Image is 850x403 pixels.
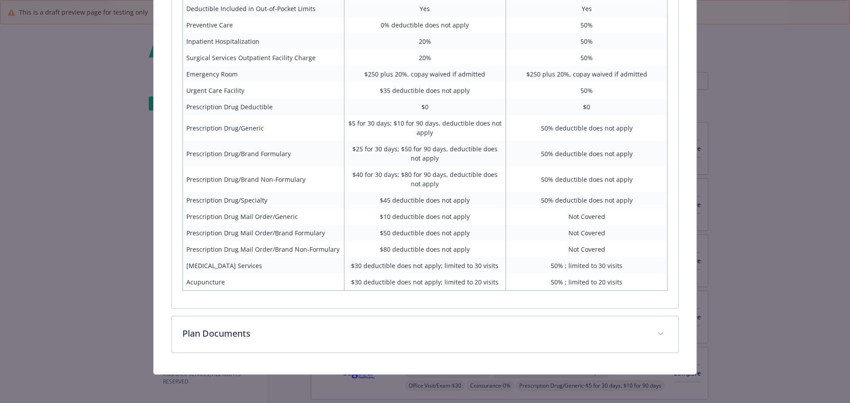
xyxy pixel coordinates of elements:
td: Emergency Room [182,66,344,82]
td: $50 deductible does not apply [344,225,506,241]
td: Acupuncture [182,274,344,291]
td: $0 [344,99,506,115]
td: $30 deductible does not apply; limited to 30 visits [344,257,506,274]
td: Prescription Drug Mail Order/Brand Non-Formulary [182,241,344,257]
td: 50% deductible does not apply [506,141,668,166]
td: 50% deductible does not apply [506,166,668,192]
td: $250 plus 20%, copay waived if admitted [344,66,506,82]
td: 50% deductible does not apply [506,115,668,141]
td: $25 for 30 days; $50 for 90 days, deductible does not apply [344,141,506,166]
td: Preventive Care [182,17,344,33]
td: $30 deductible does not apply; limited to 20 visits [344,274,506,291]
td: Not Covered [506,241,668,257]
td: $0 [506,99,668,115]
td: Not Covered [506,208,668,225]
td: $10 deductible does not apply [344,208,506,225]
td: $80 deductible does not apply [344,241,506,257]
td: Yes [344,0,506,17]
td: Surgical Services Outpatient Facility Charge [182,50,344,66]
td: Prescription Drug/Generic [182,115,344,141]
p: Plan Documents [182,327,647,340]
td: 50% [506,50,668,66]
td: Prescription Drug/Brand Non-Formulary [182,166,344,192]
td: 50% [506,33,668,50]
td: 50% [506,82,668,99]
td: Urgent Care Facility [182,82,344,99]
td: 50% [506,17,668,33]
td: Prescription Drug Deductible [182,99,344,115]
td: 20% [344,50,506,66]
td: [MEDICAL_DATA] Services [182,257,344,274]
td: 20% [344,33,506,50]
td: Prescription Drug/Specialty [182,192,344,208]
td: Inpatient Hospitalization [182,33,344,50]
td: Prescription Drug Mail Order/Generic [182,208,344,225]
td: Not Covered [506,225,668,241]
td: 0% deductible does not apply [344,17,506,33]
td: $45 deductible does not apply [344,192,506,208]
td: $250 plus 20%, copay waived if admitted [506,66,668,82]
td: 50% deductible does not apply [506,192,668,208]
td: 50% ; limited to 30 visits [506,257,668,274]
td: Deductible Included in Out-of-Pocket Limits [182,0,344,17]
td: Yes [506,0,668,17]
td: $35 deductible does not apply [344,82,506,99]
td: $5 for 30 days; $10 for 90 days, deductible does not apply [344,115,506,141]
td: Prescription Drug Mail Order/Brand Formulary [182,225,344,241]
td: Prescription Drug/Brand Formulary [182,141,344,166]
div: Plan Documents [172,316,679,353]
td: $40 for 30 days; $80 for 90 days, deductible does not apply [344,166,506,192]
td: 50% ; limited to 20 visits [506,274,668,291]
